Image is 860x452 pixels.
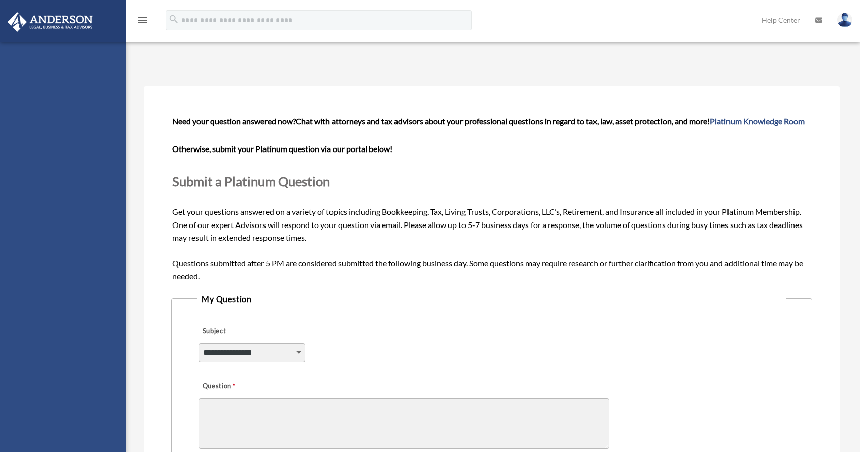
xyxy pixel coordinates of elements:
[168,14,179,25] i: search
[172,116,811,281] span: Get your questions answered on a variety of topics including Bookkeeping, Tax, Living Trusts, Cor...
[296,116,805,126] span: Chat with attorneys and tax advisors about your professional questions in regard to tax, law, ass...
[710,116,805,126] a: Platinum Knowledge Room
[197,292,786,306] legend: My Question
[5,12,96,32] img: Anderson Advisors Platinum Portal
[172,144,392,154] b: Otherwise, submit your Platinum question via our portal below!
[199,325,294,339] label: Subject
[172,116,296,126] span: Need your question answered now?
[172,174,330,189] span: Submit a Platinum Question
[837,13,852,27] img: User Pic
[136,18,148,26] a: menu
[136,14,148,26] i: menu
[199,380,277,394] label: Question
